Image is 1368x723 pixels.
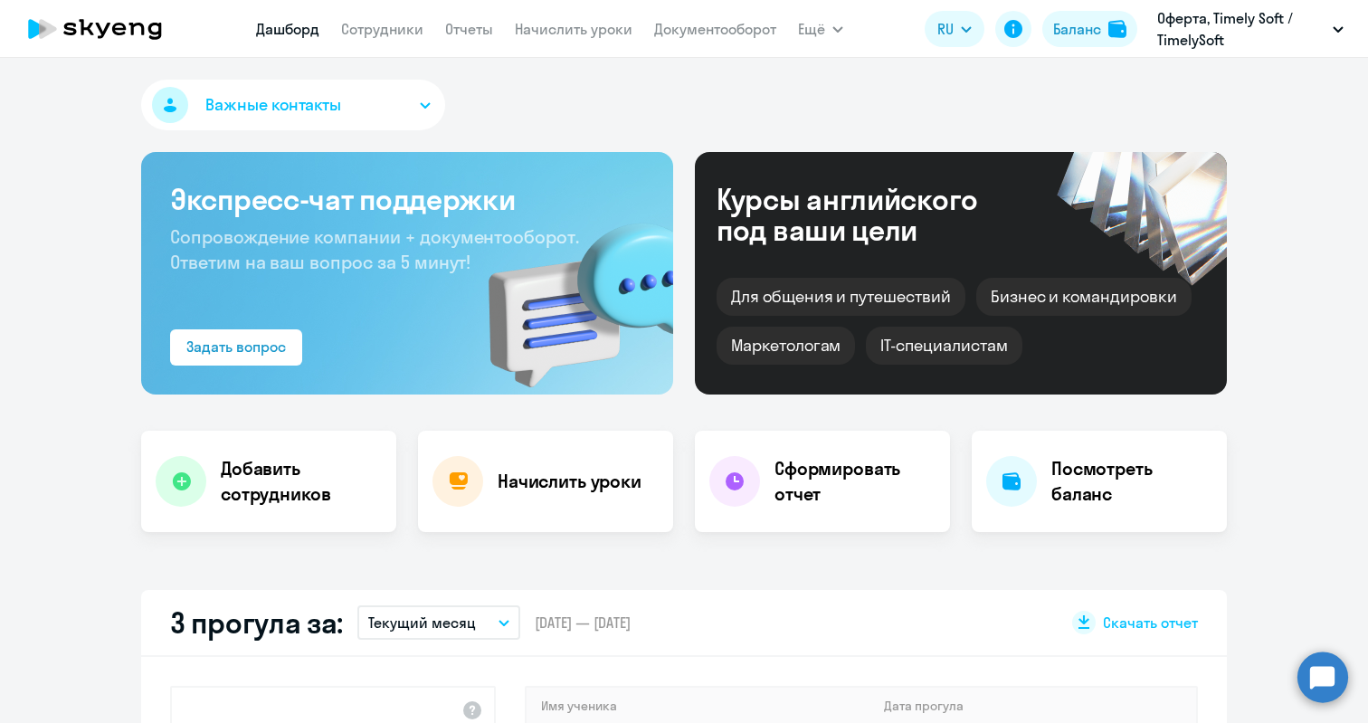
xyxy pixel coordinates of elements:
[498,469,641,494] h4: Начислить уроки
[866,327,1021,365] div: IT-специалистам
[798,11,843,47] button: Ещё
[445,20,493,38] a: Отчеты
[170,181,644,217] h3: Экспресс-чат поддержки
[341,20,423,38] a: Сотрудники
[462,191,673,395] img: bg-img
[717,278,965,316] div: Для общения и путешествий
[357,605,520,640] button: Текущий месяц
[205,93,341,117] span: Важные контакты
[1042,11,1137,47] button: Балансbalance
[170,604,343,641] h2: 3 прогула за:
[515,20,632,38] a: Начислить уроки
[1053,18,1101,40] div: Баланс
[976,278,1192,316] div: Бизнес и командировки
[1148,7,1353,51] button: Оферта, Timely Soft / TimelySoft
[654,20,776,38] a: Документооборот
[1103,613,1198,633] span: Скачать отчет
[717,184,1026,245] div: Курсы английского под ваши цели
[1157,7,1325,51] p: Оферта, Timely Soft / TimelySoft
[256,20,319,38] a: Дашборд
[368,612,476,633] p: Текущий месяц
[1108,20,1126,38] img: balance
[170,329,302,366] button: Задать вопрос
[1051,456,1212,507] h4: Посмотреть баланс
[798,18,825,40] span: Ещё
[186,336,286,357] div: Задать вопрос
[937,18,954,40] span: RU
[221,456,382,507] h4: Добавить сотрудников
[535,613,631,633] span: [DATE] — [DATE]
[925,11,984,47] button: RU
[717,327,855,365] div: Маркетологам
[141,80,445,130] button: Важные контакты
[774,456,936,507] h4: Сформировать отчет
[170,225,579,273] span: Сопровождение компании + документооборот. Ответим на ваш вопрос за 5 минут!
